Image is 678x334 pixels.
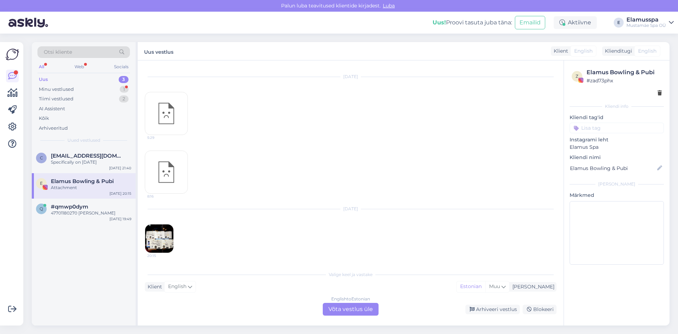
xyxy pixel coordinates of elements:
[570,192,664,199] p: Märkmed
[51,178,114,184] span: Elamus Bowling & Pubi
[145,206,557,212] div: [DATE]
[39,95,73,102] div: Tiimi vestlused
[6,48,19,61] img: Askly Logo
[602,47,632,55] div: Klienditugi
[614,18,624,28] div: E
[570,154,664,161] p: Kliendi nimi
[39,125,68,132] div: Arhiveeritud
[145,74,557,80] div: [DATE]
[147,135,174,140] span: 5:29
[433,19,446,26] b: Uus!
[39,76,48,83] div: Uus
[37,62,46,71] div: All
[576,74,578,79] span: z
[554,16,597,29] div: Aktiivne
[168,283,186,291] span: English
[145,224,173,253] img: attachment
[73,62,85,71] div: Web
[626,23,666,28] div: Mustamäe Spa OÜ
[587,77,662,84] div: # zad73phx
[39,86,74,93] div: Minu vestlused
[119,76,129,83] div: 3
[39,115,49,122] div: Kõik
[144,46,173,56] label: Uus vestlus
[574,47,593,55] span: English
[515,16,545,29] button: Emailid
[551,47,568,55] div: Klient
[145,283,162,291] div: Klient
[51,204,88,210] span: #qmwp0dym
[39,105,65,112] div: AI Assistent
[119,95,129,102] div: 2
[570,143,664,151] p: Elamus Spa
[570,164,656,172] input: Lisa nimi
[109,216,131,222] div: [DATE] 19:49
[570,114,664,121] p: Kliendi tag'id
[120,86,129,93] div: 1
[44,48,72,56] span: Otsi kliente
[147,253,174,258] span: 20:15
[587,68,662,77] div: Elamus Bowling & Pubi
[489,283,500,289] span: Muu
[331,296,370,302] div: English to Estonian
[570,136,664,143] p: Instagrami leht
[570,123,664,133] input: Lisa tag
[67,137,100,143] span: Uued vestlused
[626,17,674,28] a: ElamusspaMustamäe Spa OÜ
[40,181,43,186] span: E
[147,194,174,199] span: 8:16
[51,159,131,165] div: Specifically on [DATE]
[433,18,512,27] div: Proovi tasuta juba täna:
[570,181,664,187] div: [PERSON_NAME]
[145,271,557,278] div: Valige keel ja vastake
[109,165,131,171] div: [DATE] 21:40
[457,281,485,292] div: Estonian
[465,305,520,314] div: Arhiveeri vestlus
[51,210,131,216] div: 47701180270 [PERSON_NAME]
[523,305,557,314] div: Blokeeri
[109,191,131,196] div: [DATE] 20:15
[570,103,664,110] div: Kliendi info
[51,184,131,191] div: Attachment
[40,155,43,160] span: c
[51,153,124,159] span: cayumali@gmail.com
[626,17,666,23] div: Elamusspa
[510,283,554,291] div: [PERSON_NAME]
[323,303,379,316] div: Võta vestlus üle
[381,2,397,9] span: Luba
[113,62,130,71] div: Socials
[638,47,656,55] span: English
[40,206,43,211] span: q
